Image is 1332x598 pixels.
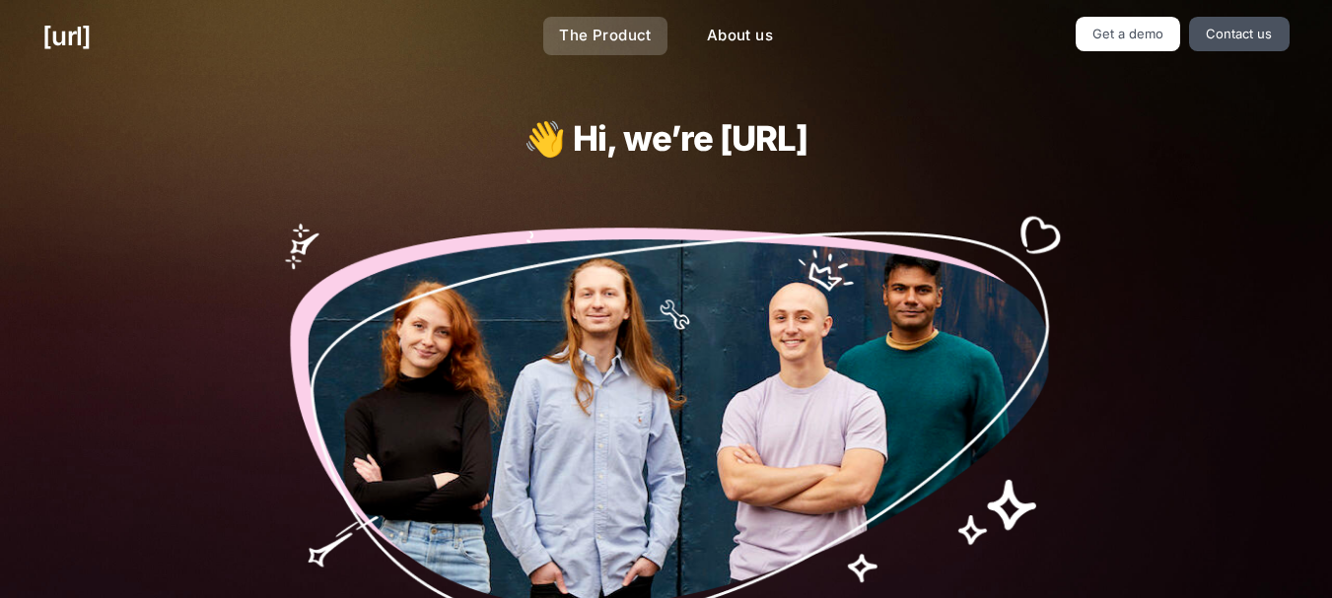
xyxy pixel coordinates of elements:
a: The Product [543,17,667,55]
a: [URL] [42,17,91,55]
a: About us [691,17,789,55]
a: Get a demo [1076,17,1181,51]
h1: 👋 Hi, we’re [URL] [343,119,988,158]
a: Contact us [1189,17,1290,51]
